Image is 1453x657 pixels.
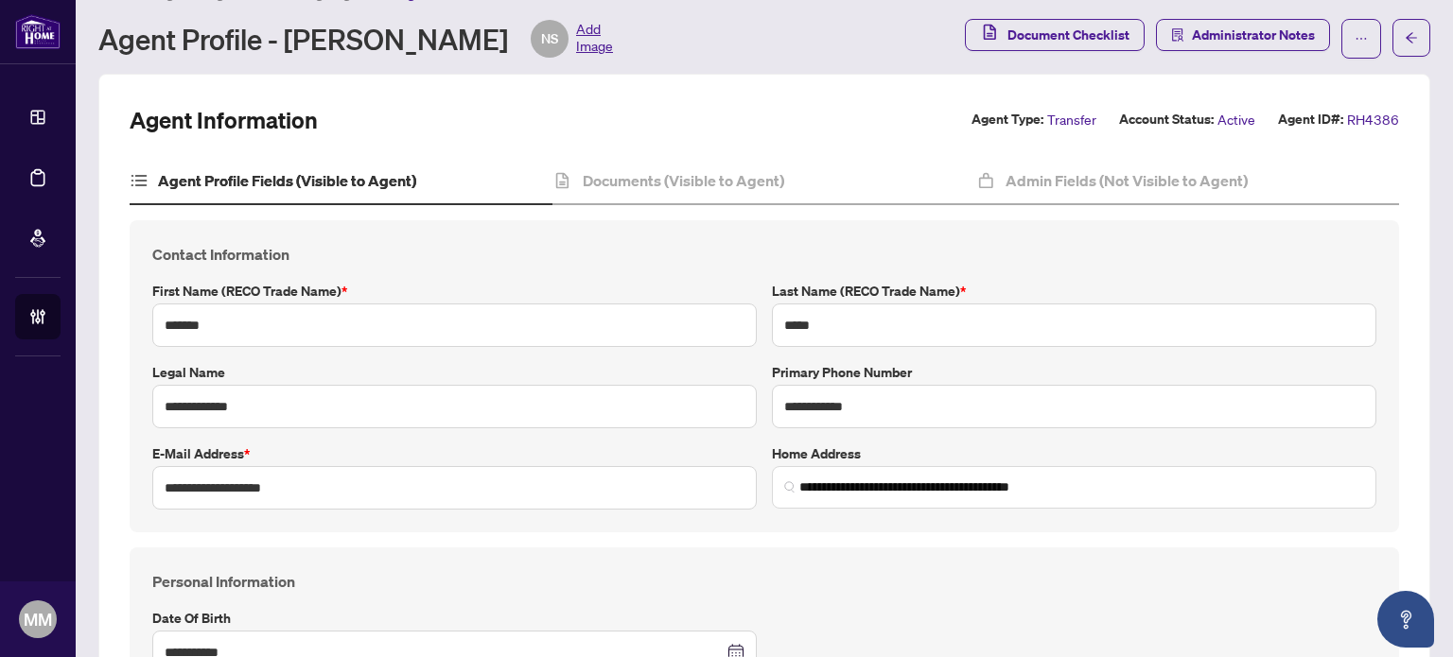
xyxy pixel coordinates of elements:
[1119,109,1214,130] label: Account Status:
[772,443,1376,464] label: Home Address
[152,570,1376,593] h4: Personal Information
[1171,28,1184,42] span: solution
[1156,19,1330,51] button: Administrator Notes
[1355,32,1368,45] span: ellipsis
[541,28,558,49] span: NS
[972,109,1043,130] label: Agent Type:
[1405,31,1418,44] span: arrow-left
[1278,109,1343,130] label: Agent ID#:
[152,608,757,629] label: Date of Birth
[158,169,416,192] h4: Agent Profile Fields (Visible to Agent)
[130,105,318,135] h2: Agent Information
[784,481,796,493] img: search_icon
[576,20,613,58] span: Add Image
[1192,20,1315,50] span: Administrator Notes
[1007,20,1129,50] span: Document Checklist
[1006,169,1248,192] h4: Admin Fields (Not Visible to Agent)
[1347,109,1399,130] span: RH4386
[583,169,784,192] h4: Documents (Visible to Agent)
[152,362,757,383] label: Legal Name
[15,14,61,49] img: logo
[1217,109,1255,130] span: Active
[152,443,757,464] label: E-mail Address
[24,606,52,632] span: MM
[152,281,757,302] label: First Name (RECO Trade Name)
[98,20,613,58] div: Agent Profile - [PERSON_NAME]
[152,243,1376,266] h4: Contact Information
[772,362,1376,383] label: Primary Phone Number
[772,281,1376,302] label: Last Name (RECO Trade Name)
[1377,591,1434,648] button: Open asap
[965,19,1145,51] button: Document Checklist
[1047,109,1096,130] span: Transfer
